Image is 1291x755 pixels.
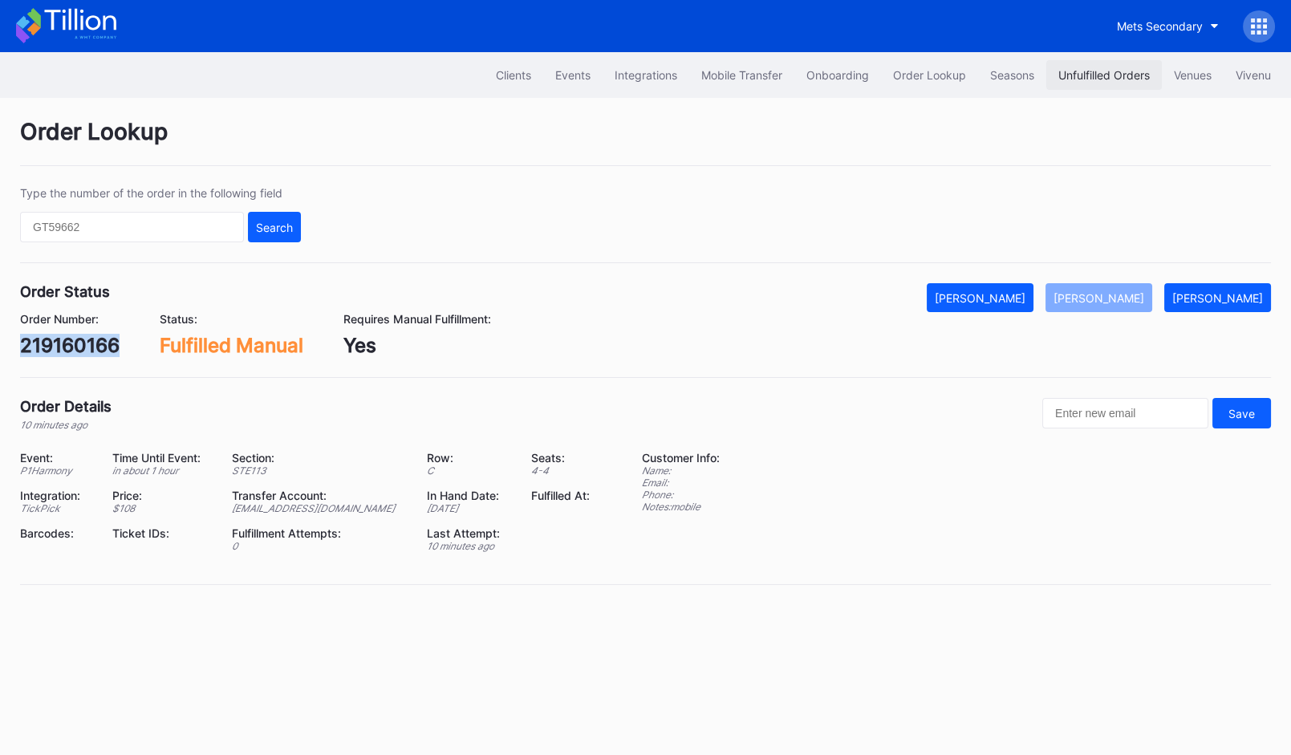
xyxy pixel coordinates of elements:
[990,68,1034,82] div: Seasons
[256,221,293,234] div: Search
[484,60,543,90] button: Clients
[1164,283,1271,312] button: [PERSON_NAME]
[427,489,512,502] div: In Hand Date:
[20,312,120,326] div: Order Number:
[1224,60,1283,90] button: Vivenu
[927,283,1033,312] button: [PERSON_NAME]
[1054,291,1144,305] div: [PERSON_NAME]
[794,60,881,90] button: Onboarding
[893,68,966,82] div: Order Lookup
[112,526,213,540] div: Ticket IDs:
[20,186,301,200] div: Type the number of the order in the following field
[642,451,720,465] div: Customer Info:
[427,465,512,477] div: C
[20,212,244,242] input: GT59662
[160,312,303,326] div: Status:
[496,68,531,82] div: Clients
[642,501,720,513] div: Notes: mobile
[935,291,1025,305] div: [PERSON_NAME]
[20,419,112,431] div: 10 minutes ago
[806,68,869,82] div: Onboarding
[1042,398,1208,428] input: Enter new email
[642,489,720,501] div: Phone:
[232,451,407,465] div: Section:
[20,398,112,415] div: Order Details
[1174,68,1212,82] div: Venues
[248,212,301,242] button: Search
[112,465,213,477] div: in about 1 hour
[427,502,512,514] div: [DATE]
[232,526,407,540] div: Fulfillment Attempts:
[160,334,303,357] div: Fulfilled Manual
[112,489,213,502] div: Price:
[615,68,677,82] div: Integrations
[232,465,407,477] div: STE113
[20,451,92,465] div: Event:
[642,477,720,489] div: Email:
[20,502,92,514] div: TickPick
[20,465,92,477] div: P1Harmony
[1045,283,1152,312] button: [PERSON_NAME]
[1046,60,1162,90] button: Unfulfilled Orders
[1228,407,1255,420] div: Save
[20,526,92,540] div: Barcodes:
[978,60,1046,90] button: Seasons
[112,451,213,465] div: Time Until Event:
[343,312,491,326] div: Requires Manual Fulfillment:
[689,60,794,90] button: Mobile Transfer
[232,502,407,514] div: [EMAIL_ADDRESS][DOMAIN_NAME]
[531,451,602,465] div: Seats:
[20,334,120,357] div: 219160166
[427,451,512,465] div: Row:
[1105,11,1231,41] button: Mets Secondary
[343,334,491,357] div: Yes
[543,60,603,90] button: Events
[531,489,602,502] div: Fulfilled At:
[427,526,512,540] div: Last Attempt:
[642,465,720,477] div: Name:
[1212,398,1271,428] button: Save
[555,68,591,82] div: Events
[232,489,407,502] div: Transfer Account:
[603,60,689,90] button: Integrations
[427,540,512,552] div: 10 minutes ago
[1058,68,1150,82] div: Unfulfilled Orders
[1172,291,1263,305] div: [PERSON_NAME]
[232,540,407,552] div: 0
[20,118,1271,166] div: Order Lookup
[112,502,213,514] div: $ 108
[531,465,602,477] div: 4 - 4
[1117,19,1203,33] div: Mets Secondary
[1236,68,1271,82] div: Vivenu
[20,283,110,300] div: Order Status
[701,68,782,82] div: Mobile Transfer
[881,60,978,90] button: Order Lookup
[20,489,92,502] div: Integration:
[1162,60,1224,90] button: Venues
